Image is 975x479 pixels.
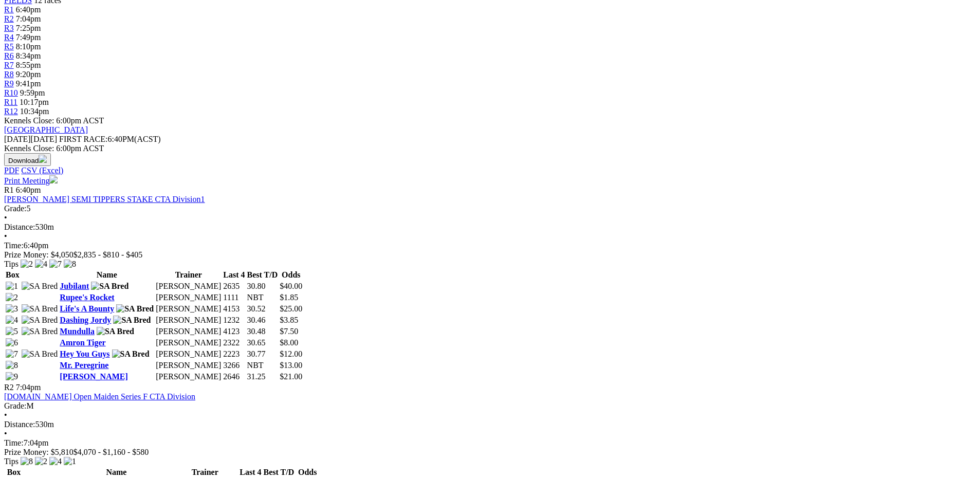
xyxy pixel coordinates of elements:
[4,135,57,143] span: [DATE]
[60,293,114,302] a: Rupee's Rocket
[155,349,222,359] td: [PERSON_NAME]
[280,338,298,347] span: $8.00
[21,166,63,175] a: CSV (Excel)
[4,51,14,60] a: R6
[223,304,245,314] td: 4153
[4,232,7,241] span: •
[4,213,7,222] span: •
[7,468,21,476] span: Box
[263,467,295,477] th: Best T/D
[6,304,18,314] img: 3
[4,88,18,97] span: R10
[22,304,58,314] img: SA Bred
[4,438,971,448] div: 7:04pm
[4,125,88,134] a: [GEOGRAPHIC_DATA]
[247,372,279,382] td: 31.25
[73,448,149,456] span: $4,070 - $1,160 - $580
[280,304,302,313] span: $25.00
[223,292,245,303] td: 1111
[16,61,41,69] span: 8:55pm
[4,61,14,69] span: R7
[4,401,971,411] div: M
[155,270,222,280] th: Trainer
[4,186,14,194] span: R1
[6,316,18,325] img: 4
[280,282,302,290] span: $40.00
[22,327,58,336] img: SA Bred
[60,282,89,290] a: Jubilant
[16,5,41,14] span: 6:40pm
[4,401,27,410] span: Grade:
[49,260,62,269] img: 7
[4,204,971,213] div: 5
[155,315,222,325] td: [PERSON_NAME]
[223,326,245,337] td: 4123
[4,70,14,79] a: R8
[4,79,14,88] a: R9
[16,70,41,79] span: 9:20pm
[4,116,104,125] span: Kennels Close: 6:00pm ACST
[4,250,971,260] div: Prize Money: $4,050
[4,457,19,466] span: Tips
[20,98,49,106] span: 10:17pm
[4,98,17,106] span: R11
[4,260,19,268] span: Tips
[247,304,279,314] td: 30.52
[4,176,58,185] a: Print Meeting
[247,326,279,337] td: 30.48
[4,14,14,23] span: R2
[59,135,161,143] span: 6:40PM(ACST)
[64,260,76,269] img: 8
[4,107,18,116] a: R12
[280,327,298,336] span: $7.50
[4,429,7,438] span: •
[4,420,971,429] div: 530m
[280,361,302,370] span: $13.00
[4,33,14,42] a: R4
[4,241,971,250] div: 6:40pm
[4,411,7,419] span: •
[116,304,154,314] img: SA Bred
[4,24,14,32] a: R3
[59,135,107,143] span: FIRST RACE:
[4,241,24,250] span: Time:
[16,51,41,60] span: 8:34pm
[6,372,18,381] img: 9
[16,14,41,23] span: 7:04pm
[247,315,279,325] td: 30.46
[112,349,150,359] img: SA Bred
[4,204,27,213] span: Grade:
[6,293,18,302] img: 2
[247,270,279,280] th: Best T/D
[6,361,18,370] img: 8
[155,281,222,291] td: [PERSON_NAME]
[4,42,14,51] a: R5
[20,107,49,116] span: 10:34pm
[20,88,45,97] span: 9:59pm
[155,338,222,348] td: [PERSON_NAME]
[4,195,205,204] a: [PERSON_NAME] SEMI TIPPERS STAKE CTA Division1
[223,372,245,382] td: 2646
[172,467,238,477] th: Trainer
[223,338,245,348] td: 2322
[60,372,127,381] a: [PERSON_NAME]
[16,24,41,32] span: 7:25pm
[247,292,279,303] td: NBT
[280,316,298,324] span: $3.85
[223,349,245,359] td: 2223
[223,281,245,291] td: 2635
[60,349,109,358] a: Hey You Guys
[22,316,58,325] img: SA Bred
[296,467,319,477] th: Odds
[21,457,33,466] img: 8
[39,155,47,163] img: download.svg
[279,270,303,280] th: Odds
[155,360,222,371] td: [PERSON_NAME]
[91,282,128,291] img: SA Bred
[16,79,41,88] span: 9:41pm
[60,304,114,313] a: Life's A Bounty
